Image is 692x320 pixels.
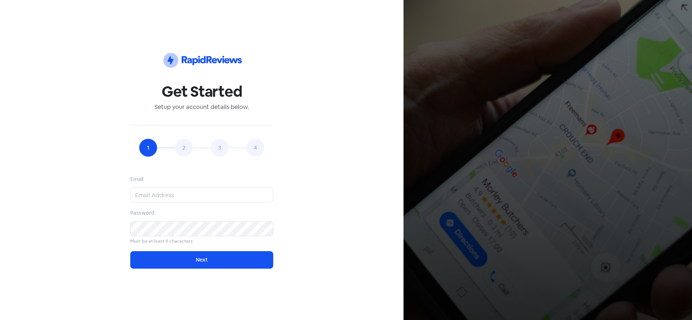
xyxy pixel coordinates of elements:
[130,209,154,217] label: Password
[130,188,273,202] input: Email Address
[154,103,249,111] span: Setup your account details below.
[130,238,193,245] small: Must be at least 6 characters
[175,139,193,157] a: 2
[130,251,273,269] button: Next
[139,139,157,157] a: 1
[246,139,264,157] a: 4
[130,175,143,183] label: Email
[130,83,273,100] h1: Get Started
[211,139,229,157] a: 3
